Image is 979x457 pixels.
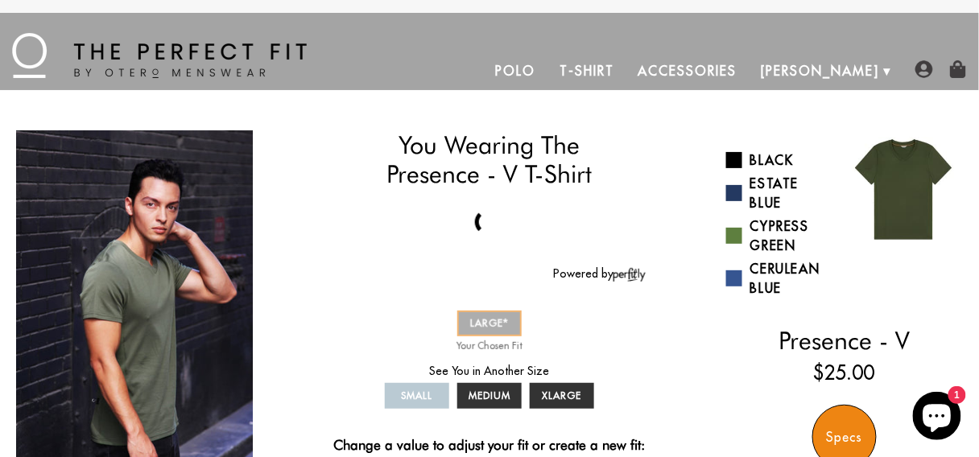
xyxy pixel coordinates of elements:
[547,51,626,90] a: T-Shirt
[385,383,449,409] a: SMALL
[543,389,582,401] span: XLARGE
[726,174,832,212] a: Estate Blue
[457,311,522,336] a: LARGE
[402,389,433,401] span: SMALL
[908,392,966,444] inbox-online-store-chat: Shopify online store chat
[484,51,548,90] a: Polo
[726,150,832,170] a: Black
[470,317,509,329] span: LARGE
[749,51,891,90] a: [PERSON_NAME]
[626,51,749,90] a: Accessories
[814,358,875,387] ins: $25.00
[845,130,963,249] img: 03.jpg
[949,60,967,78] img: shopping-bag-icon.png
[12,33,307,78] img: The Perfect Fit - by Otero Menswear - Logo
[469,389,510,401] span: MEDIUM
[333,130,646,189] h1: You Wearing The Presence - V T-Shirt
[726,259,832,298] a: Cerulean Blue
[915,60,933,78] img: user-account-icon.png
[613,268,646,282] img: perfitly-logo_73ae6c82-e2e3-4a36-81b1-9e913f6ac5a1.png
[553,266,646,281] a: Powered by
[333,437,645,456] h4: Change a value to adjust your fit or create a new fit:
[457,383,522,409] a: MEDIUM
[726,216,832,255] a: Cypress Green
[530,383,594,409] a: XLARGE
[726,326,963,355] h2: Presence - V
